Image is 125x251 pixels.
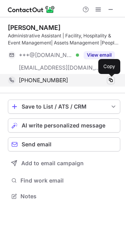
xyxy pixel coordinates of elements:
button: Send email [8,137,120,151]
span: [EMAIL_ADDRESS][DOMAIN_NAME] [19,64,101,71]
button: AI write personalized message [8,118,120,133]
button: Find work email [8,175,120,186]
span: AI write personalized message [22,122,105,129]
div: Save to List / ATS / CRM [22,103,107,110]
span: Notes [20,193,117,200]
span: Find work email [20,177,117,184]
button: save-profile-one-click [8,100,120,114]
span: [PHONE_NUMBER] [19,77,68,84]
button: Reveal Button [84,51,115,59]
div: [PERSON_NAME] [8,24,61,31]
span: Send email [22,141,51,148]
button: Add to email campaign [8,156,120,170]
button: Notes [8,191,120,202]
span: Add to email campaign [21,160,84,166]
img: ContactOut v5.3.10 [8,5,55,14]
div: Administrative Assistant | Facility, Hospitality & Event Management| Assets Management |People Ma... [8,32,120,46]
span: ***@[DOMAIN_NAME] [19,52,73,59]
